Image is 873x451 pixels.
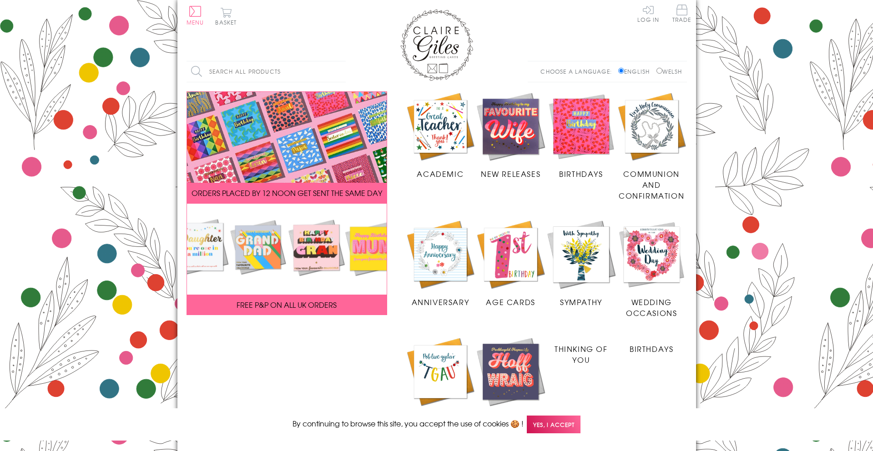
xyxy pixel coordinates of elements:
a: Age Cards [475,219,546,307]
input: Welsh [656,68,662,74]
a: Academic [405,91,476,180]
span: Wedding Occasions [626,296,677,318]
button: Menu [187,6,204,25]
span: Communion and Confirmation [619,168,684,201]
span: Birthdays [559,168,603,179]
label: English [618,67,654,75]
span: Sympathy [560,296,602,307]
label: Welsh [656,67,682,75]
a: Academic [405,336,476,425]
input: Search all products [187,61,346,82]
span: FREE P&P ON ALL UK ORDERS [237,299,337,310]
span: Birthdays [630,343,673,354]
span: ORDERS PLACED BY 12 NOON GET SENT THE SAME DAY [192,187,382,198]
span: Menu [187,18,204,26]
a: Anniversary [405,219,476,307]
span: Academic [417,168,464,179]
a: Communion and Confirmation [616,91,687,201]
input: English [618,68,624,74]
span: Thinking of You [555,343,608,365]
a: New Releases [475,336,546,425]
span: Trade [672,5,691,22]
img: Claire Giles Greetings Cards [400,9,473,81]
span: New Releases [481,168,540,179]
a: Sympathy [546,219,616,307]
span: Yes, I accept [527,416,580,433]
input: Search [337,61,346,82]
a: Birthdays [616,336,687,354]
a: Birthdays [546,91,616,180]
a: Wedding Occasions [616,219,687,318]
a: New Releases [475,91,546,180]
span: Anniversary [412,296,469,307]
span: Age Cards [486,296,535,307]
p: Choose a language: [540,67,616,75]
a: Log In [637,5,659,22]
a: Trade [672,5,691,24]
a: Thinking of You [546,336,616,365]
button: Basket [214,7,239,25]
